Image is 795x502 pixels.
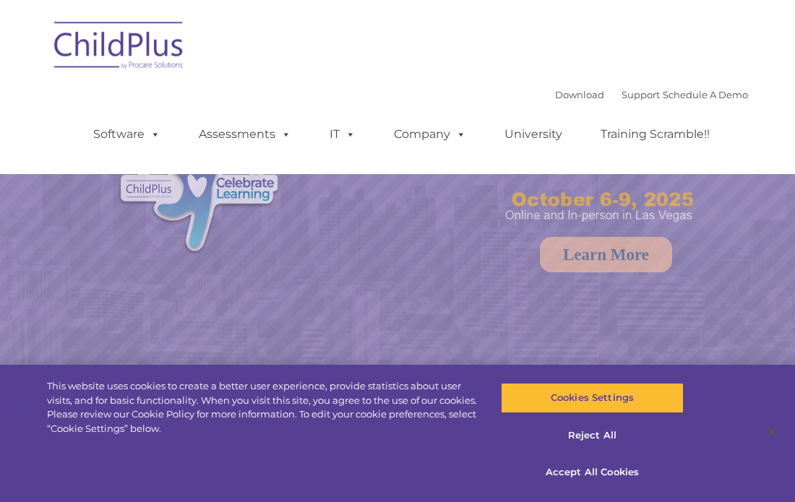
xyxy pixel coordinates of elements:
[501,383,684,413] button: Cookies Settings
[756,416,788,448] button: Close
[184,120,306,149] a: Assessments
[315,120,370,149] a: IT
[501,420,684,451] button: Reject All
[490,120,577,149] a: University
[379,120,481,149] a: Company
[540,237,672,272] a: Learn More
[555,89,604,100] a: Download
[663,89,748,100] a: Schedule A Demo
[586,120,724,149] a: Training Scramble!!
[47,12,192,84] img: ChildPlus by Procare Solutions
[501,457,684,488] button: Accept All Cookies
[79,120,175,149] a: Software
[622,89,660,100] a: Support
[555,89,748,100] font: |
[47,379,477,436] div: This website uses cookies to create a better user experience, provide statistics about user visit...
